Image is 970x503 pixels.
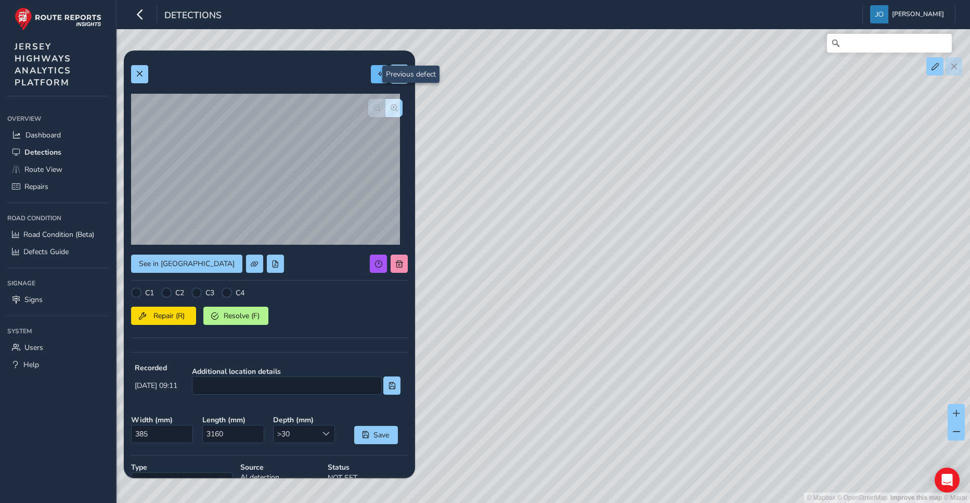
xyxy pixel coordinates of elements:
[7,339,109,356] a: Users
[7,210,109,226] div: Road Condition
[24,147,61,157] span: Detections
[870,5,948,23] button: [PERSON_NAME]
[273,415,337,425] strong: Depth ( mm )
[131,462,233,472] strong: Type
[222,311,261,321] span: Resolve (F)
[354,426,398,444] button: Save
[7,356,109,373] a: Help
[23,247,69,257] span: Defects Guide
[274,425,317,443] span: >30
[240,462,320,472] strong: Source
[24,182,48,192] span: Repairs
[139,259,235,269] span: See in [GEOGRAPHIC_DATA]
[131,255,242,273] button: See in Route View
[7,275,109,291] div: Signage
[870,5,888,23] img: diamond-layout
[175,288,184,298] label: C2
[237,459,324,494] div: AI detection
[7,127,109,144] a: Dashboard
[205,288,214,298] label: C3
[135,363,177,373] strong: Recorded
[7,323,109,339] div: System
[328,462,408,472] strong: Status
[7,111,109,127] div: Overview
[24,295,43,305] span: Signs
[24,165,62,174] span: Route View
[7,243,109,260] a: Defects Guide
[203,307,268,325] button: Resolve (F)
[132,473,215,490] span: Pothole
[215,473,232,490] div: Select a type
[892,5,944,23] span: [PERSON_NAME]
[935,468,960,493] div: Open Intercom Messenger
[7,291,109,308] a: Signs
[236,288,244,298] label: C4
[25,130,61,140] span: Dashboard
[7,161,109,178] a: Route View
[131,307,196,325] button: Repair (R)
[23,360,39,370] span: Help
[7,178,109,195] a: Repairs
[15,41,71,89] span: JERSEY HIGHWAYS ANALYTICS PLATFORM
[7,144,109,161] a: Detections
[827,34,952,53] input: Search
[373,430,390,440] span: Save
[202,415,266,425] strong: Length ( mm )
[328,472,408,483] p: NOT SET
[145,288,154,298] label: C1
[164,9,222,23] span: Detections
[131,415,195,425] strong: Width ( mm )
[150,311,188,321] span: Repair (R)
[15,7,101,31] img: rr logo
[192,367,400,376] strong: Additional location details
[135,381,177,391] span: [DATE] 09:11
[23,230,94,240] span: Road Condition (Beta)
[24,343,43,353] span: Users
[7,226,109,243] a: Road Condition (Beta)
